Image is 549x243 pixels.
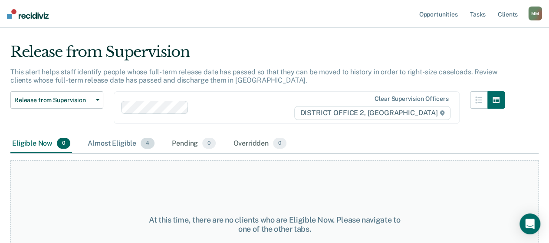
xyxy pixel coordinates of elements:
[14,97,92,104] span: Release from Supervision
[519,213,540,234] div: Open Intercom Messenger
[7,9,49,19] img: Recidiviz
[10,91,103,109] button: Release from Supervision
[273,138,286,149] span: 0
[202,138,216,149] span: 0
[375,95,448,103] div: Clear supervision officers
[10,134,72,153] div: Eligible Now0
[141,138,155,149] span: 4
[528,7,542,20] button: MM
[86,134,156,153] div: Almost Eligible4
[10,43,505,68] div: Release from Supervision
[10,68,497,84] p: This alert helps staff identify people whose full-term release date has passed so that they can b...
[143,215,407,234] div: At this time, there are no clients who are Eligible Now. Please navigate to one of the other tabs.
[170,134,217,153] div: Pending0
[231,134,288,153] div: Overridden0
[294,106,450,120] span: DISTRICT OFFICE 2, [GEOGRAPHIC_DATA]
[57,138,70,149] span: 0
[528,7,542,20] div: M M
